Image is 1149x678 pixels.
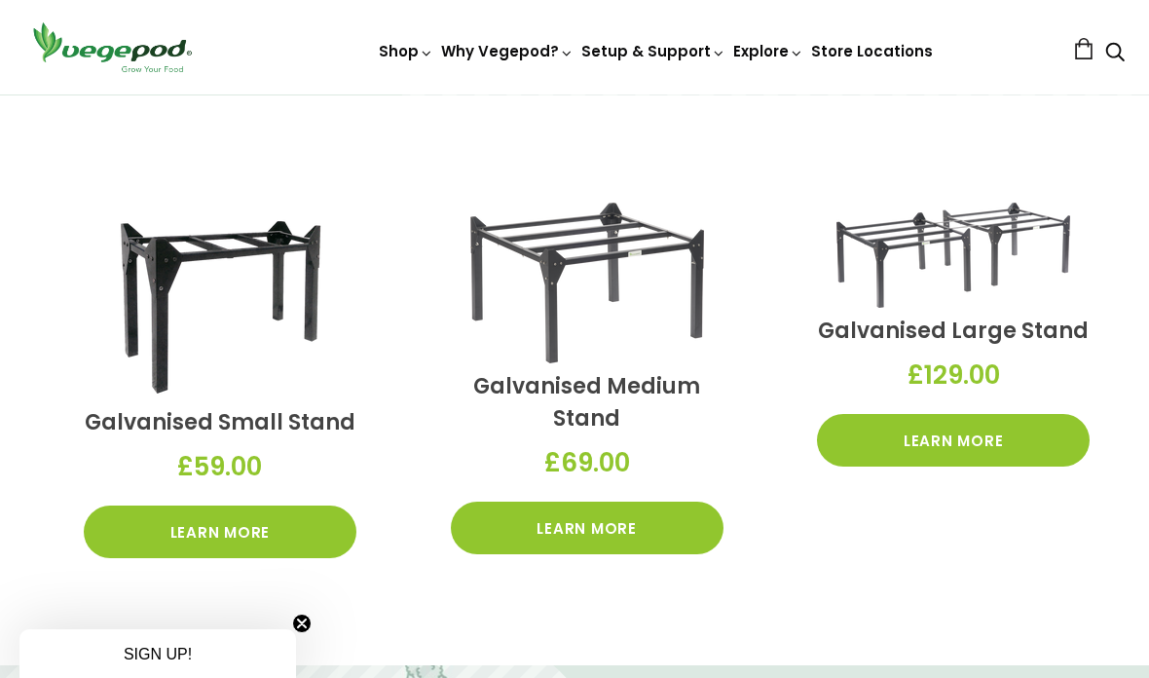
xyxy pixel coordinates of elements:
span: SIGN UP! [124,646,192,662]
a: Galvanised Medium Stand [473,371,700,433]
img: Vegepod [24,19,200,75]
a: Learn More [451,502,723,554]
a: Shop [379,41,433,61]
a: Learn More [84,506,356,558]
div: SIGN UP!Close teaser [19,629,296,678]
button: Close teaser [292,614,312,633]
a: Setup & Support [581,41,725,61]
img: Galvanised Medium Stand [470,203,704,363]
div: £59.00 [78,438,362,496]
a: Why Vegepod? [441,41,574,61]
img: Galvanised Large Stand [836,203,1070,308]
img: Galvanised Small Stand [103,203,337,399]
a: Search [1105,44,1125,64]
div: £129.00 [811,347,1095,404]
div: £69.00 [445,434,729,492]
a: Learn More [817,414,1090,467]
a: Store Locations [811,41,933,61]
a: Galvanised Small Stand [85,407,355,437]
a: Galvanised Large Stand [818,316,1089,346]
a: Explore [733,41,803,61]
